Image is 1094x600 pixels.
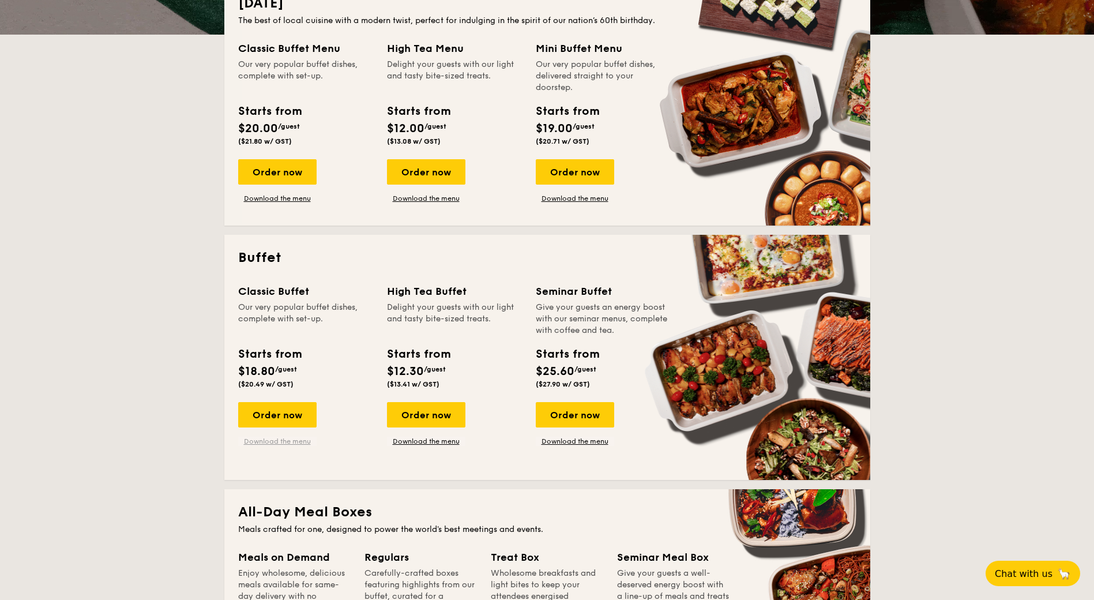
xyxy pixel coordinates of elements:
span: ($20.71 w/ GST) [536,137,589,145]
span: ($13.08 w/ GST) [387,137,441,145]
span: ($21.80 w/ GST) [238,137,292,145]
span: $25.60 [536,365,574,378]
span: $19.00 [536,122,573,136]
div: High Tea Menu [387,40,522,57]
span: /guest [424,122,446,130]
div: Classic Buffet [238,283,373,299]
div: Order now [238,159,317,185]
div: Delight your guests with our light and tasty bite-sized treats. [387,302,522,336]
div: Starts from [238,346,301,363]
div: Our very popular buffet dishes, complete with set-up. [238,302,373,336]
span: /guest [574,365,596,373]
div: Give your guests an energy boost with our seminar menus, complete with coffee and tea. [536,302,671,336]
div: Order now [238,402,317,427]
div: Regulars [364,549,477,565]
div: Starts from [536,346,599,363]
span: $12.30 [387,365,424,378]
span: $18.80 [238,365,275,378]
div: Meals crafted for one, designed to power the world's best meetings and events. [238,524,856,535]
a: Download the menu [387,437,465,446]
div: Order now [536,402,614,427]
a: Download the menu [387,194,465,203]
div: High Tea Buffet [387,283,522,299]
span: ($13.41 w/ GST) [387,380,439,388]
span: Chat with us [995,568,1052,579]
div: Meals on Demand [238,549,351,565]
div: Seminar Meal Box [617,549,730,565]
div: Mini Buffet Menu [536,40,671,57]
span: 🦙 [1057,567,1071,580]
div: The best of local cuisine with a modern twist, perfect for indulging in the spirit of our nation’... [238,15,856,27]
button: Chat with us🦙 [986,561,1080,586]
span: /guest [573,122,595,130]
span: $12.00 [387,122,424,136]
div: Starts from [387,346,450,363]
h2: Buffet [238,249,856,267]
div: Starts from [387,103,450,120]
span: /guest [424,365,446,373]
h2: All-Day Meal Boxes [238,503,856,522]
div: Order now [387,402,465,427]
a: Download the menu [238,194,317,203]
div: Seminar Buffet [536,283,671,299]
div: Our very popular buffet dishes, delivered straight to your doorstep. [536,59,671,93]
span: $20.00 [238,122,278,136]
div: Our very popular buffet dishes, complete with set-up. [238,59,373,93]
div: Treat Box [491,549,603,565]
a: Download the menu [536,194,614,203]
div: Order now [536,159,614,185]
div: Delight your guests with our light and tasty bite-sized treats. [387,59,522,93]
div: Classic Buffet Menu [238,40,373,57]
a: Download the menu [238,437,317,446]
span: /guest [278,122,300,130]
span: ($27.90 w/ GST) [536,380,590,388]
div: Starts from [536,103,599,120]
div: Starts from [238,103,301,120]
a: Download the menu [536,437,614,446]
span: ($20.49 w/ GST) [238,380,294,388]
span: /guest [275,365,297,373]
div: Order now [387,159,465,185]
